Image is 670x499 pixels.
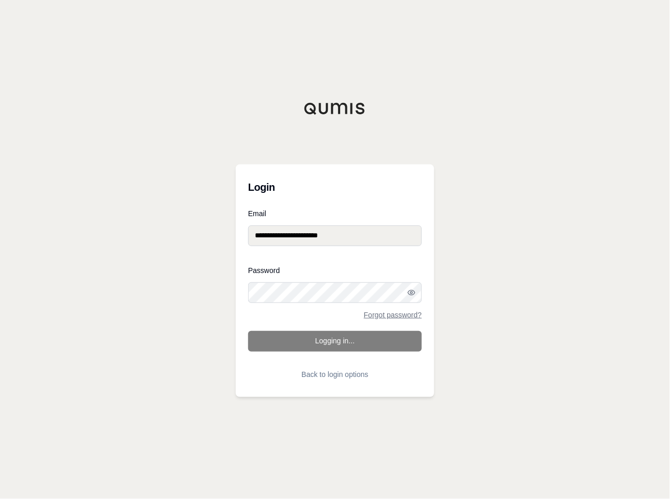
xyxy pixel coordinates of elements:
[248,210,422,217] label: Email
[364,311,422,319] a: Forgot password?
[248,364,422,385] button: Back to login options
[304,102,366,115] img: Qumis
[248,267,422,274] label: Password
[248,177,422,198] h3: Login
